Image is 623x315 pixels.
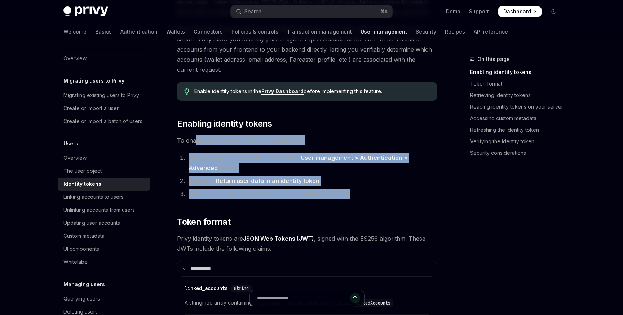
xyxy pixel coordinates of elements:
a: Security considerations [470,147,565,159]
a: Overview [58,52,150,65]
div: Custom metadata [63,232,105,240]
img: dark logo [63,6,108,17]
a: Retrieving identity tokens [470,89,565,101]
div: UI components [63,245,99,253]
a: Dashboard [498,6,542,17]
a: Wallets [166,23,185,40]
span: Privy identity tokens are , signed with the ES256 algorithm. These JWTs include the following cla... [177,233,437,254]
button: Send message [350,293,360,303]
span: string [234,285,249,291]
a: API reference [474,23,508,40]
div: Search... [244,7,265,16]
strong: Return user data in an identity token [216,177,319,184]
a: Recipes [445,23,465,40]
div: Create or import a user [63,104,119,113]
a: Create or import a user [58,102,150,115]
a: Authentication [120,23,158,40]
a: Welcome [63,23,87,40]
div: The user object [63,167,102,175]
button: Toggle dark mode [548,6,560,17]
a: User management [361,23,407,40]
a: Security [416,23,436,40]
a: Support [469,8,489,15]
div: Overview [63,154,87,162]
div: Overview [63,54,87,63]
span: Privy strongly recommends using identity tokens when you need user-level data on your server. The... [177,24,437,75]
h5: Migrating users to Privy [63,76,124,85]
div: Unlinking accounts from users [63,206,135,214]
a: Accessing custom metadata [470,113,565,124]
a: Create or import a batch of users [58,115,150,128]
a: Overview [58,152,150,165]
span: Enabling identity tokens [177,118,272,130]
a: Linking accounts to users [58,191,150,204]
div: Linking accounts to users [63,193,124,201]
a: Transaction management [287,23,352,40]
div: Migrating existing users to Privy [63,91,139,100]
a: UI components [58,242,150,255]
span: To enable identity tokens for your application: [177,135,437,145]
a: Migrating existing users to Privy [58,89,150,102]
li: Navigate to your application dashboard’s section [186,153,437,173]
button: Search...⌘K [231,5,392,18]
span: Token format [177,216,230,228]
a: The user object [58,165,150,178]
div: linked_accounts [185,285,228,292]
h5: Users [63,139,78,148]
svg: Tip [184,88,189,95]
div: Identity tokens [63,180,101,188]
div: Whitelabel [63,258,89,266]
a: Basics [95,23,112,40]
a: Token format [470,78,565,89]
a: Querying users [58,292,150,305]
span: Enable identity tokens in the before implementing this feature. [194,88,430,95]
a: Custom metadata [58,229,150,242]
a: Updating user accounts [58,216,150,229]
a: Reading identity tokens on your server [470,101,565,113]
div: Updating user accounts [63,219,120,227]
a: Enabling identity tokens [470,66,565,78]
li: Toggle on [186,176,437,186]
a: Verifying the identity token [470,136,565,147]
a: Refreshing the identity token [470,124,565,136]
div: Create or import a batch of users [63,117,142,126]
h5: Managing users [63,280,105,289]
span: Dashboard [503,8,531,15]
a: Whitelabel [58,255,150,268]
a: Identity tokens [58,178,150,191]
a: Privy Dashboard [261,88,304,95]
a: Demo [446,8,460,15]
a: Connectors [194,23,223,40]
li: Make sure you’re using the latest version of the Privy SDK [186,189,437,199]
span: On this page [477,55,510,64]
a: Unlinking accounts from users [58,204,150,216]
span: ⌘ K [380,9,388,14]
div: Querying users [63,294,100,303]
a: JSON Web Tokens (JWT) [243,235,314,242]
a: Policies & controls [231,23,278,40]
input: Ask a question... [257,290,350,306]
